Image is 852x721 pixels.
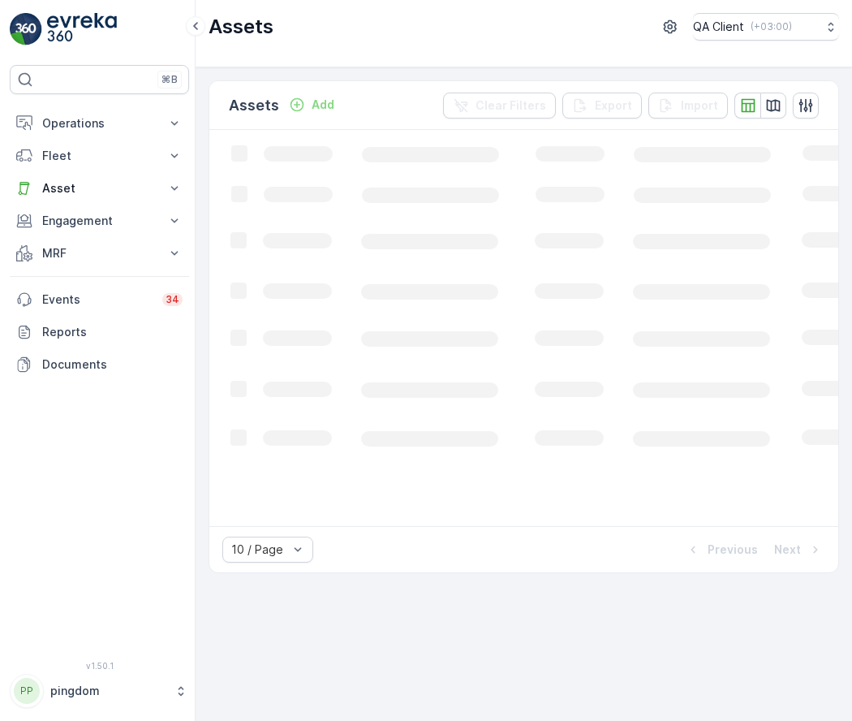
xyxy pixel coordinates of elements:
[475,97,546,114] p: Clear Filters
[10,172,189,205] button: Asset
[42,115,157,132] p: Operations
[562,93,642,119] button: Export
[772,540,825,559] button: Next
[10,316,189,348] a: Reports
[161,73,178,86] p: ⌘B
[42,291,153,308] p: Events
[10,237,189,270] button: MRF
[10,107,189,140] button: Operations
[10,205,189,237] button: Engagement
[312,97,334,113] p: Add
[774,542,801,558] p: Next
[42,356,183,373] p: Documents
[42,180,157,196] p: Asset
[595,97,632,114] p: Export
[683,540,759,559] button: Previous
[166,293,179,306] p: 34
[681,97,718,114] p: Import
[693,13,839,41] button: QA Client(+03:00)
[648,93,728,119] button: Import
[229,94,279,117] p: Assets
[10,13,42,45] img: logo
[42,213,157,229] p: Engagement
[10,348,189,381] a: Documents
[10,283,189,316] a: Events34
[443,93,556,119] button: Clear Filters
[708,542,758,558] p: Previous
[42,245,157,261] p: MRF
[10,661,189,671] span: v 1.50.1
[10,140,189,172] button: Fleet
[50,683,166,699] p: pingdom
[14,678,40,704] div: PP
[209,14,273,40] p: Assets
[751,20,792,33] p: ( +03:00 )
[47,13,117,45] img: logo_light-DOdMpM7g.png
[42,148,157,164] p: Fleet
[10,674,189,708] button: PPpingdom
[42,324,183,340] p: Reports
[693,19,744,35] p: QA Client
[282,95,341,114] button: Add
